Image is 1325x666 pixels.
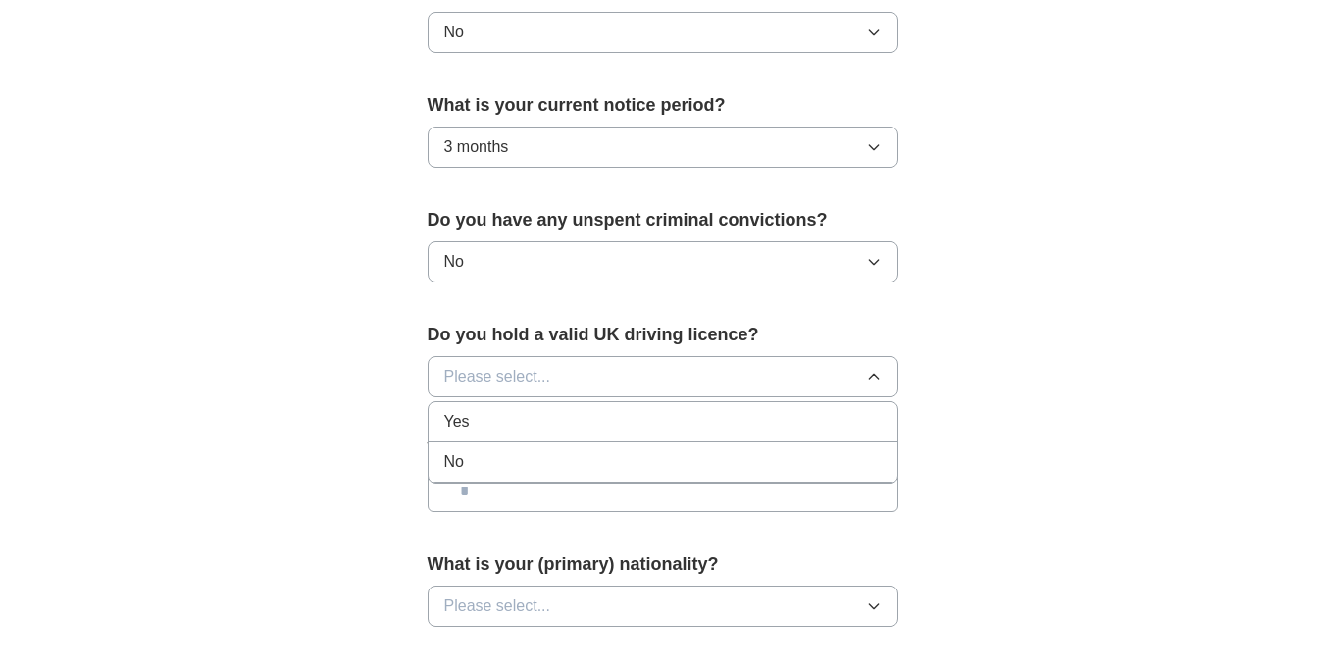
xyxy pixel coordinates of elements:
[428,207,898,233] label: Do you have any unspent criminal convictions?
[428,356,898,397] button: Please select...
[444,594,551,618] span: Please select...
[428,92,898,119] label: What is your current notice period?
[428,322,898,348] label: Do you hold a valid UK driving licence?
[444,21,464,44] span: No
[428,586,898,627] button: Please select...
[444,450,464,474] span: No
[444,135,509,159] span: 3 months
[444,410,470,434] span: Yes
[444,250,464,274] span: No
[428,12,898,53] button: No
[444,365,551,388] span: Please select...
[428,551,898,578] label: What is your (primary) nationality?
[428,241,898,282] button: No
[428,127,898,168] button: 3 months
